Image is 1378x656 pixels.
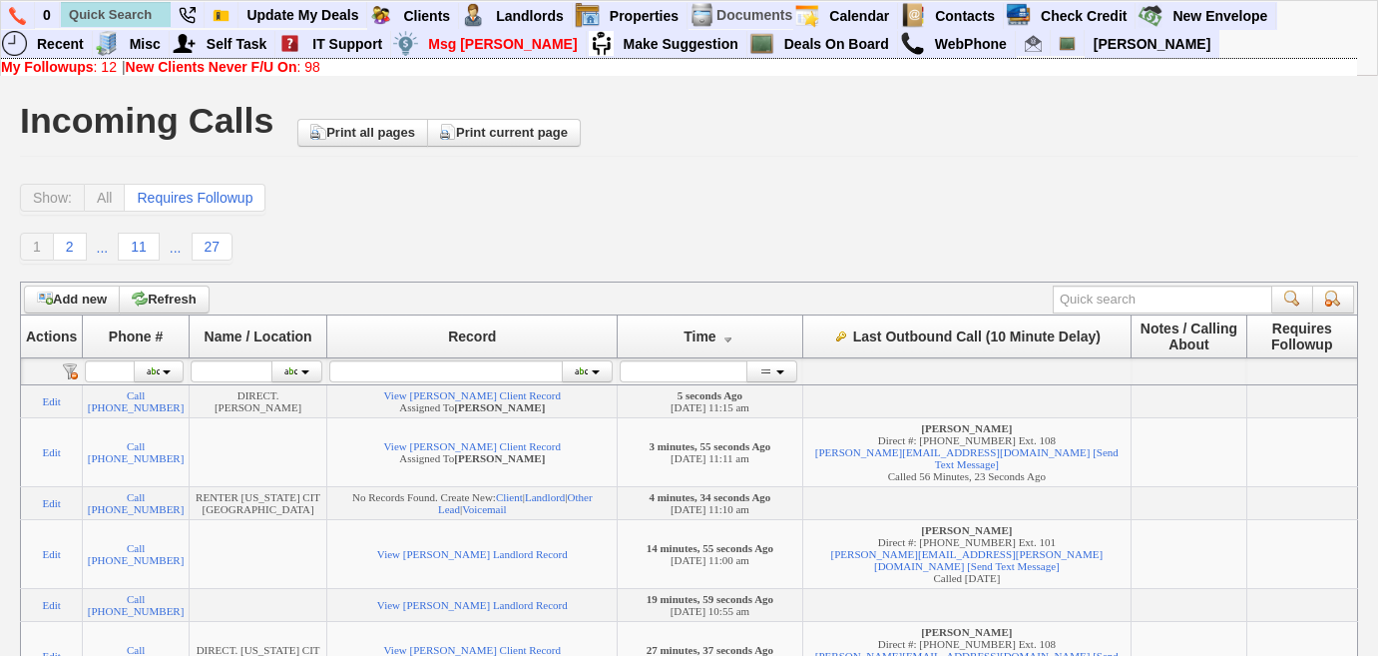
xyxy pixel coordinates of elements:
[88,389,185,413] a: Call [PHONE_NUMBER]
[448,328,496,344] span: Record
[213,7,230,24] img: Bookmark.png
[776,31,898,57] a: Deals On Board
[24,286,120,314] button: Add new
[88,440,185,464] a: Call [PHONE_NUMBER]
[454,452,545,464] b: [PERSON_NAME]
[21,315,83,357] th: Actions
[815,422,1091,458] span: Renata@HomeSweetHomeProperties.com
[589,31,614,56] img: su2.jpg
[715,2,793,29] td: Documents
[88,593,185,617] a: Call [PHONE_NUMBER]
[427,119,581,147] a: Print current page
[616,31,747,57] a: Make Suggestion
[831,524,1104,572] span: terry.bruno@homesweethomeproperties.com
[62,363,78,379] a: Reset filter row
[160,235,192,261] a: ...
[122,31,170,57] a: Misc
[35,2,60,28] a: 0
[118,233,160,261] a: 11
[802,417,1132,486] td: Called 56 Minutes, 23 Seconds Ago
[649,440,770,452] b: 3 minutes, 55 seconds Ago
[921,422,1012,434] b: [PERSON_NAME]
[88,542,185,566] a: Call [PHONE_NUMBER]
[649,491,770,503] b: 4 minutes, 34 seconds Ago
[749,31,774,56] img: chalkboard.png
[1033,3,1136,29] a: Check Credit
[29,31,93,57] a: Recent
[921,524,1012,536] b: [PERSON_NAME]
[647,593,773,605] b: 19 minutes, 59 seconds Ago
[88,491,185,515] a: Call [PHONE_NUMBER]
[172,31,197,56] img: myadd.png
[900,3,925,28] img: contact.png
[238,2,367,28] a: Update My Deals
[393,31,418,56] img: money.png
[43,548,61,560] a: Edit
[602,3,688,29] a: Properties
[43,599,61,611] a: Edit
[462,503,506,515] a: Voicemail
[1006,3,1031,28] img: creditreport.png
[20,233,54,261] a: 1
[189,486,326,519] td: RENTER [US_STATE] CIT [GEOGRAPHIC_DATA]
[678,389,742,401] b: 5 seconds Ago
[1,59,117,75] a: My Followups: 12
[95,31,120,56] img: officebldg.png
[647,644,773,656] b: 27 minutes, 37 seconds Ago
[794,3,819,28] img: appt_icon.png
[61,2,171,27] input: Quick Search
[126,59,320,75] a: New Clients Never F/U On: 98
[87,235,119,261] a: ...
[377,548,568,560] a: View [PERSON_NAME] Landlord Record
[384,440,561,452] a: View [PERSON_NAME] Client Record
[831,548,1104,572] a: [PERSON_NAME][EMAIL_ADDRESS][PERSON_NAME][DOMAIN_NAME]
[126,59,297,75] b: New Clients Never F/U On
[384,644,561,656] a: View [PERSON_NAME] Client Record
[20,184,85,212] a: Show:
[1,59,94,75] b: My Followups
[297,119,428,147] a: Print all pages
[377,599,568,611] a: View [PERSON_NAME] Landlord Record
[496,491,523,503] a: Client
[109,328,163,344] span: Phone #
[43,446,61,458] a: Edit
[618,519,802,588] td: [DATE] 11:00 am
[192,233,233,261] a: 27
[43,497,61,509] a: Edit
[1053,286,1272,314] input: Quick search
[179,7,196,24] img: phone22.png
[395,3,459,29] a: Clients
[575,3,600,28] img: properties.png
[119,286,209,314] a: Refresh
[900,31,925,56] img: call.png
[802,519,1132,588] td: Called [DATE]
[927,3,1004,29] a: Contacts
[935,446,1119,470] a: [Send Text Message]
[368,3,393,28] img: clients.png
[277,31,302,56] img: help2.png
[689,3,714,28] img: docs.png
[1271,321,1332,352] span: Requires Followup
[461,3,486,28] img: landlord.png
[1164,3,1276,29] a: New Envelope
[1,59,1357,75] div: |
[821,3,898,29] a: Calendar
[618,417,802,486] td: [DATE] 11:11 am
[927,31,1016,57] a: WebPhone
[438,491,593,515] a: Other Lead
[2,31,27,56] img: recent.png
[1025,35,1042,52] img: Renata@HomeSweetHomeProperties.com
[488,3,573,29] a: Landlords
[189,384,326,417] td: DIRECT. [PERSON_NAME]
[420,31,586,57] a: Msg [PERSON_NAME]
[1138,3,1162,28] img: gmoney.png
[1141,321,1237,352] span: Notes / Calling About
[618,588,802,621] td: [DATE] 10:55 am
[9,7,26,25] img: phone.png
[853,328,1101,344] span: Last Outbound Call (10 Minute Delay)
[199,31,275,57] a: Self Task
[684,328,715,344] span: Time
[454,401,545,413] b: [PERSON_NAME]
[618,384,802,417] td: [DATE] 11:15 am
[54,233,87,261] a: 2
